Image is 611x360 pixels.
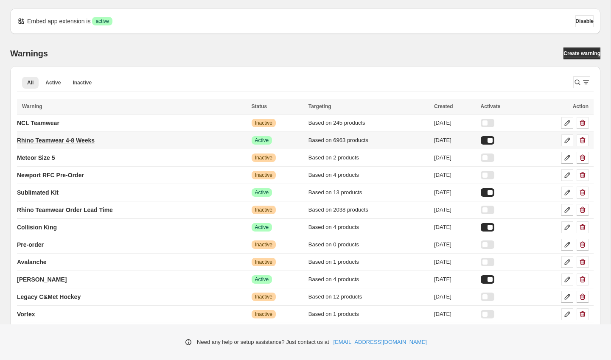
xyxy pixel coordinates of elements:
span: Inactive [255,154,272,161]
div: [DATE] [434,223,476,232]
div: Based on 4 products [308,171,429,179]
span: Action [573,103,589,109]
div: Based on 13 products [308,188,429,197]
a: Rhino Teamwear 4-8 Weeks [17,134,95,147]
a: Legacy C&Met Hockey [17,290,81,304]
h2: Warnings [10,48,48,59]
div: Based on 2038 products [308,206,429,214]
div: Based on 245 products [308,119,429,127]
span: Inactive [255,259,272,265]
span: All [27,79,34,86]
a: [PERSON_NAME] [17,273,67,286]
a: NCL Teamwear [17,116,59,130]
div: [DATE] [434,275,476,284]
a: Sublimated Kit [17,186,59,199]
p: Newport RFC Pre-Order [17,171,84,179]
span: Inactive [255,241,272,248]
div: [DATE] [434,240,476,249]
p: Avalanche [17,258,47,266]
div: Based on 6963 products [308,136,429,145]
p: Meteor Size 5 [17,153,55,162]
span: Create warning [563,50,600,57]
span: Activate [481,103,501,109]
span: Active [255,224,269,231]
div: [DATE] [434,258,476,266]
p: Rhino Teamwear Order Lead Time [17,206,113,214]
button: Search and filter results [573,76,590,88]
div: Based on 1 products [308,258,429,266]
a: Pre-order [17,238,44,251]
span: Active [255,189,269,196]
div: [DATE] [434,171,476,179]
span: Inactive [255,120,272,126]
p: Vortex [17,310,35,318]
span: Created [434,103,453,109]
p: Legacy C&Met Hockey [17,293,81,301]
div: Based on 12 products [308,293,429,301]
a: Vortex [17,307,35,321]
a: Rhino Teamwear Order Lead Time [17,203,113,217]
span: Inactive [73,79,92,86]
span: Inactive [255,172,272,179]
span: Active [255,276,269,283]
span: Status [252,103,267,109]
span: Inactive [255,207,272,213]
p: Sublimated Kit [17,188,59,197]
span: Targeting [308,103,331,109]
div: [DATE] [434,310,476,318]
span: Warning [22,103,42,109]
div: Based on 4 products [308,275,429,284]
p: [PERSON_NAME] [17,275,67,284]
span: Active [255,137,269,144]
a: [EMAIL_ADDRESS][DOMAIN_NAME] [334,338,427,346]
div: [DATE] [434,293,476,301]
div: [DATE] [434,188,476,197]
p: Collision King [17,223,57,232]
div: Based on 0 products [308,240,429,249]
button: Disable [575,15,594,27]
div: Based on 4 products [308,223,429,232]
p: Rhino Teamwear 4-8 Weeks [17,136,95,145]
div: [DATE] [434,206,476,214]
div: [DATE] [434,136,476,145]
p: NCL Teamwear [17,119,59,127]
a: Meteor Size 5 [17,151,55,165]
div: Based on 1 products [308,310,429,318]
div: [DATE] [434,153,476,162]
a: Create warning [563,47,600,59]
p: Embed app extension is [27,17,90,25]
a: Newport RFC Pre-Order [17,168,84,182]
span: Active [45,79,61,86]
span: active [95,18,109,25]
div: Based on 2 products [308,153,429,162]
span: Inactive [255,311,272,318]
div: [DATE] [434,119,476,127]
a: Avalanche [17,255,47,269]
p: Pre-order [17,240,44,249]
a: Collision King [17,220,57,234]
span: Disable [575,18,594,25]
span: Inactive [255,293,272,300]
